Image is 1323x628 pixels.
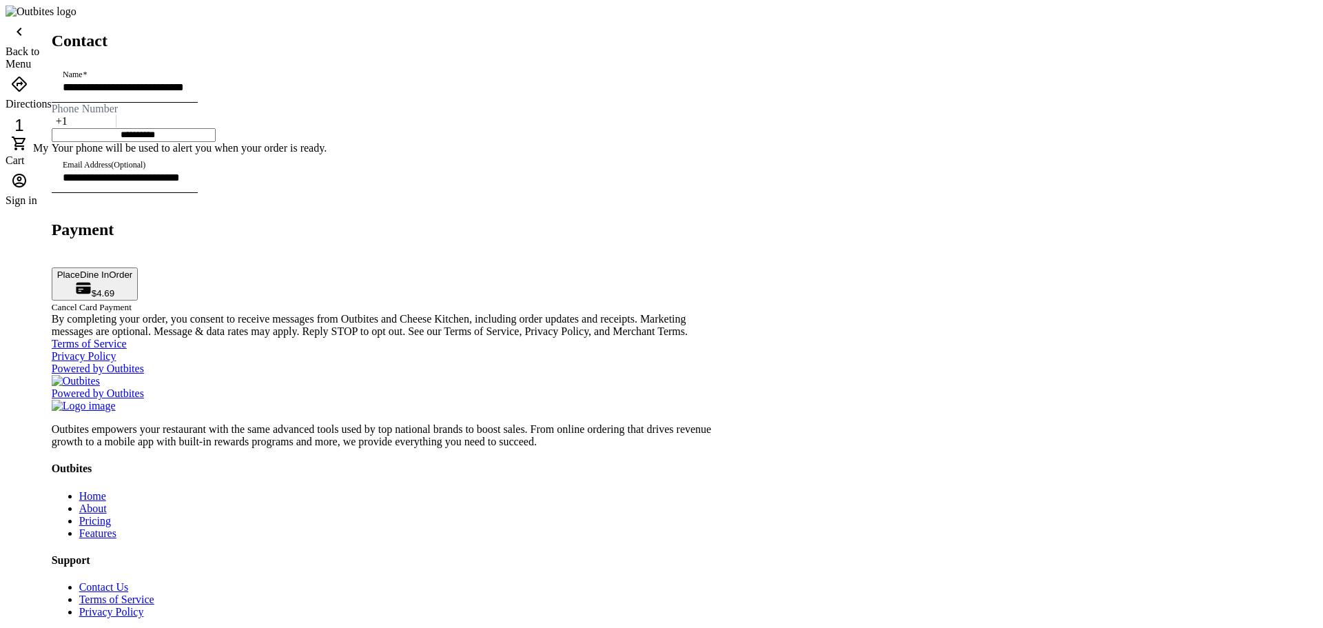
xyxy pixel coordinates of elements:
div: Your phone will be used to alert you when your order is ready. [52,142,712,154]
h2: Contact [52,32,712,50]
span: Directions [6,98,52,110]
a: Privacy Policy [52,350,116,362]
h4: Support [52,554,712,567]
div: By completing your order, you consent to receive messages from Outbites and Cheese Kitchen, inclu... [52,313,712,338]
p: Outbites empowers your restaurant with the same advanced tools used by top national brands to boo... [52,423,712,448]
iframe: Secure card payment input frame [52,253,712,268]
small: Cancel Card Payment [52,302,132,312]
div: +1 [56,115,116,128]
span: My Cart [6,142,48,166]
a: Privacy Policy [79,606,144,618]
a: About [79,503,107,514]
a: Terms of Service [79,594,154,605]
span: Email Address [63,161,111,170]
span: Place Order [57,270,133,280]
h2: Payment [52,221,712,239]
a: Home [79,490,106,502]
span: Back to Menu [6,45,39,70]
span: Name [63,70,83,79]
a: Contact Us [79,581,129,593]
img: Logo image [52,400,116,412]
h4: Outbites [52,463,712,475]
a: OutbitesPowered by Outbites [52,375,712,400]
a: Features [79,527,116,539]
span: Dine In [80,270,109,280]
button: 1 [6,110,33,138]
img: Outbites [52,375,100,387]
img: Outbites logo [6,6,76,18]
span: Powered by Outbites [52,387,144,399]
span: Sign in [6,194,37,206]
span: (Optional) [111,161,145,170]
a: Powered by Outbites [52,363,144,374]
button: PlaceDine InOrder$4.69 [52,267,139,301]
label: Phone Number [52,103,118,114]
a: Pricing [79,515,111,527]
span: $4.69 [92,288,114,298]
a: Terms of Service [52,338,127,350]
